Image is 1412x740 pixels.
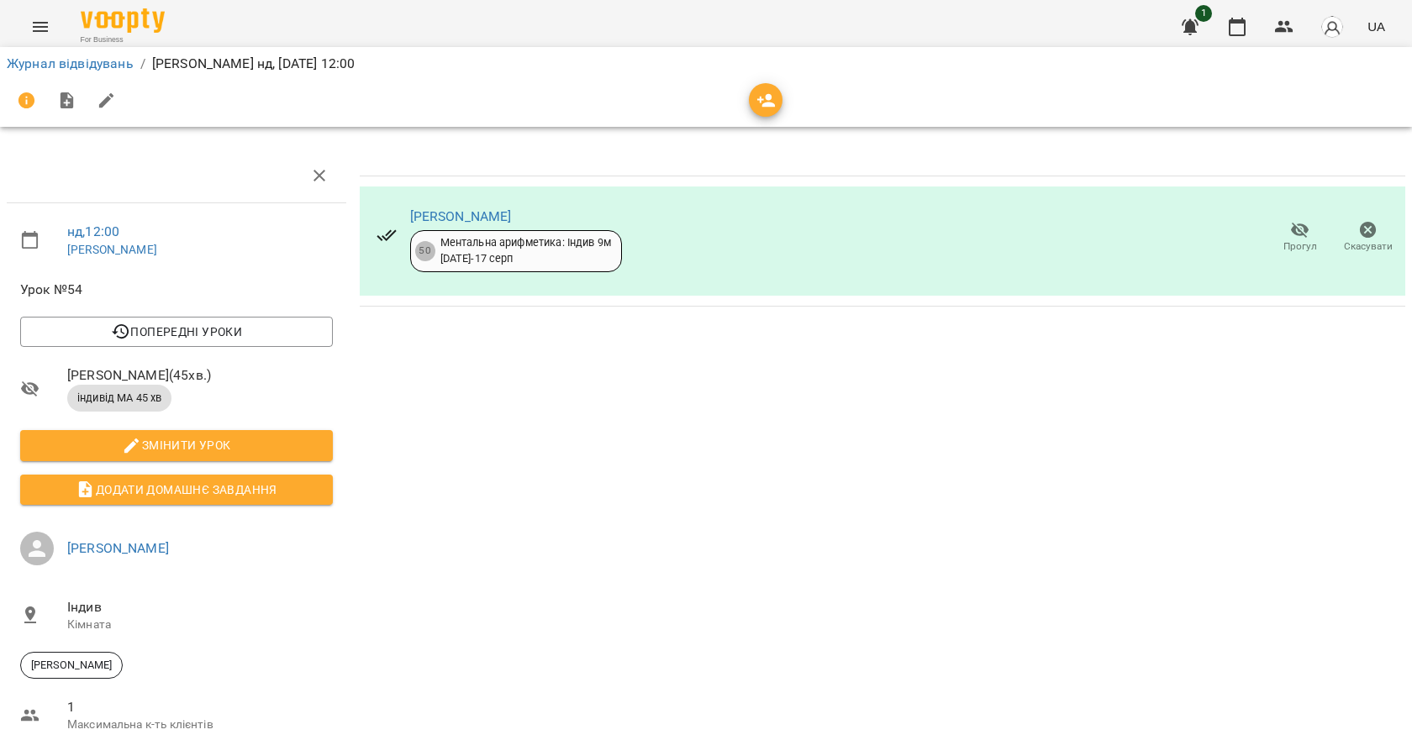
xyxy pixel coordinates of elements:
[1320,15,1344,39] img: avatar_s.png
[67,365,333,386] span: [PERSON_NAME] ( 45 хв. )
[34,480,319,500] span: Додати домашнє завдання
[1334,214,1402,261] button: Скасувати
[7,55,134,71] a: Журнал відвідувань
[20,430,333,460] button: Змінити урок
[34,322,319,342] span: Попередні уроки
[20,7,61,47] button: Menu
[20,475,333,505] button: Додати домашнє завдання
[67,540,169,556] a: [PERSON_NAME]
[1266,214,1334,261] button: Прогул
[67,243,157,256] a: [PERSON_NAME]
[20,317,333,347] button: Попередні уроки
[67,223,119,239] a: нд , 12:00
[21,658,122,673] span: [PERSON_NAME]
[440,235,611,266] div: Ментальна арифметика: Індив 9м [DATE] - 17 серп
[67,716,333,733] p: Максимальна к-ть клієнтів
[7,54,1405,74] nav: breadcrumb
[81,34,165,45] span: For Business
[20,280,333,300] span: Урок №54
[1361,11,1392,42] button: UA
[1195,5,1212,22] span: 1
[1367,18,1385,35] span: UA
[67,597,333,617] span: Індив
[20,652,123,679] div: [PERSON_NAME]
[1283,239,1317,254] span: Прогул
[1344,239,1393,254] span: Скасувати
[34,435,319,455] span: Змінити урок
[67,697,333,717] span: 1
[67,391,171,406] span: індивід МА 45 хв
[81,8,165,33] img: Voopty Logo
[410,208,512,224] a: [PERSON_NAME]
[140,54,145,74] li: /
[152,54,355,74] p: [PERSON_NAME] нд, [DATE] 12:00
[415,241,435,261] div: 50
[67,617,333,633] p: Кімната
